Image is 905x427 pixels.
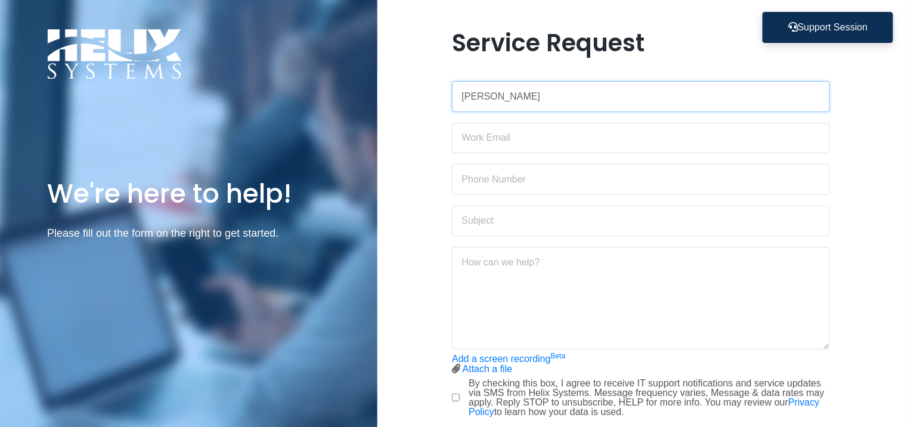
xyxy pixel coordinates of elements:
[469,379,830,417] label: By checking this box, I agree to receive IT support notifications and service updates via SMS fro...
[47,29,182,79] img: Logo
[551,352,566,360] sup: Beta
[452,81,830,112] input: Name
[452,354,565,364] a: Add a screen recordingBeta
[452,164,830,195] input: Phone Number
[763,12,893,43] button: Support Session
[452,206,830,237] input: Subject
[452,123,830,154] input: Work Email
[452,29,830,57] h1: Service Request
[47,177,330,211] h1: We're here to help!
[463,364,513,374] a: Attach a file
[47,225,330,242] p: Please fill out the form on the right to get started.
[469,397,819,417] a: Privacy Policy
